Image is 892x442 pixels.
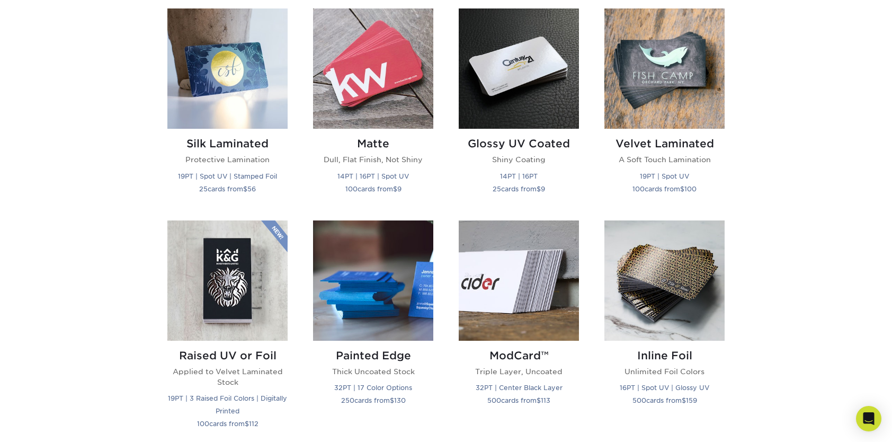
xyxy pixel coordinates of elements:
iframe: Google Customer Reviews [3,410,90,438]
small: 16PT | Spot UV | Glossy UV [620,384,709,392]
small: cards from [632,185,697,193]
p: Unlimited Foil Colors [604,366,725,377]
h2: Silk Laminated [167,137,288,150]
a: Matte Business Cards Matte Dull, Flat Finish, Not Shiny 14PT | 16PT | Spot UV 100cards from$9 [313,8,433,207]
h2: Matte [313,137,433,150]
p: Shiny Coating [459,154,579,165]
a: Glossy UV Coated Business Cards Glossy UV Coated Shiny Coating 14PT | 16PT 25cards from$9 [459,8,579,207]
a: Velvet Laminated Business Cards Velvet Laminated A Soft Touch Lamination 19PT | Spot UV 100cards ... [604,8,725,207]
h2: Raised UV or Foil [167,349,288,362]
span: $ [243,185,247,193]
span: $ [537,185,541,193]
h2: ModCard™ [459,349,579,362]
span: $ [393,185,397,193]
a: Silk Laminated Business Cards Silk Laminated Protective Lamination 19PT | Spot UV | Stamped Foil ... [167,8,288,207]
p: Applied to Velvet Laminated Stock [167,366,288,388]
span: 159 [686,396,697,404]
span: 100 [345,185,358,193]
p: A Soft Touch Lamination [604,154,725,165]
span: $ [680,185,684,193]
h2: Velvet Laminated [604,137,725,150]
div: Open Intercom Messenger [856,406,881,431]
small: 19PT | Spot UV [640,172,689,180]
small: cards from [199,185,256,193]
span: 130 [394,396,406,404]
span: 112 [249,420,258,428]
small: 32PT | Center Black Layer [476,384,563,392]
img: Glossy UV Coated Business Cards [459,8,579,129]
span: 25 [199,185,208,193]
span: $ [390,396,394,404]
img: ModCard™ Business Cards [459,220,579,341]
small: 14PT | 16PT [500,172,538,180]
h2: Painted Edge [313,349,433,362]
img: Silk Laminated Business Cards [167,8,288,129]
span: 9 [397,185,402,193]
small: cards from [493,185,545,193]
p: Thick Uncoated Stock [313,366,433,377]
p: Protective Lamination [167,154,288,165]
span: 113 [541,396,550,404]
img: Inline Foil Business Cards [604,220,725,341]
img: New Product [261,220,288,252]
small: cards from [341,396,406,404]
span: $ [682,396,686,404]
small: cards from [487,396,550,404]
small: cards from [632,396,697,404]
small: 19PT | Spot UV | Stamped Foil [178,172,277,180]
span: 100 [197,420,209,428]
small: cards from [197,420,258,428]
img: Raised UV or Foil Business Cards [167,220,288,341]
span: $ [245,420,249,428]
span: 56 [247,185,256,193]
img: Painted Edge Business Cards [313,220,433,341]
span: $ [537,396,541,404]
span: 250 [341,396,354,404]
small: cards from [345,185,402,193]
span: 500 [487,396,501,404]
span: 9 [541,185,545,193]
span: 25 [493,185,501,193]
img: Velvet Laminated Business Cards [604,8,725,129]
small: 19PT | 3 Raised Foil Colors | Digitally Printed [168,394,287,415]
span: 100 [684,185,697,193]
h2: Inline Foil [604,349,725,362]
h2: Glossy UV Coated [459,137,579,150]
p: Dull, Flat Finish, Not Shiny [313,154,433,165]
small: 14PT | 16PT | Spot UV [337,172,409,180]
span: 500 [632,396,646,404]
small: 32PT | 17 Color Options [334,384,412,392]
p: Triple Layer, Uncoated [459,366,579,377]
img: Matte Business Cards [313,8,433,129]
span: 100 [632,185,645,193]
